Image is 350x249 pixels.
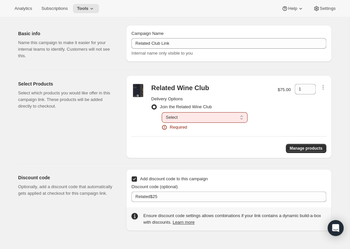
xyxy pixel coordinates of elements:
[277,4,307,13] button: Help
[309,4,339,13] button: Settings
[18,39,115,59] p: Name this campaign to make it easier for your internal teams to identify. Customers will not see ...
[160,104,212,109] span: Join the Related Wine Club
[18,174,115,181] h2: Discount code
[277,87,291,93] p: $75.00
[151,96,271,102] h2: Delivery Options
[131,184,177,189] span: Discount code (optional)
[18,30,115,37] h2: Basic info
[143,212,326,226] div: Ensure discount code settings allows combinations if your link contains a dynamic build-a-box wit...
[18,184,115,197] p: Optionally, add a discount code that automatically gets applied at checkout for this campaign link.
[151,84,209,92] div: Related Wine Club
[15,6,32,11] span: Analytics
[173,220,194,225] a: Learn more
[131,191,326,202] input: Enter code
[320,6,335,11] span: Settings
[77,6,88,11] span: Tools
[140,176,207,181] span: Add discount code to this campaign
[73,4,99,13] button: Tools
[11,4,36,13] button: Analytics
[131,38,326,49] input: Example: Seasonal campaign
[131,31,164,36] span: Campaign Name
[288,6,297,11] span: Help
[290,146,322,151] span: Manage products
[328,220,343,236] div: Open Intercom Messenger
[18,81,115,87] h2: Select Products
[286,144,326,153] button: Manage products
[37,4,72,13] button: Subscriptions
[170,124,187,131] span: Required
[131,51,193,56] span: Internal name only visible to you
[41,6,68,11] span: Subscriptions
[18,90,115,110] p: Select which products you would like offer in this campaign link. These products will be added di...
